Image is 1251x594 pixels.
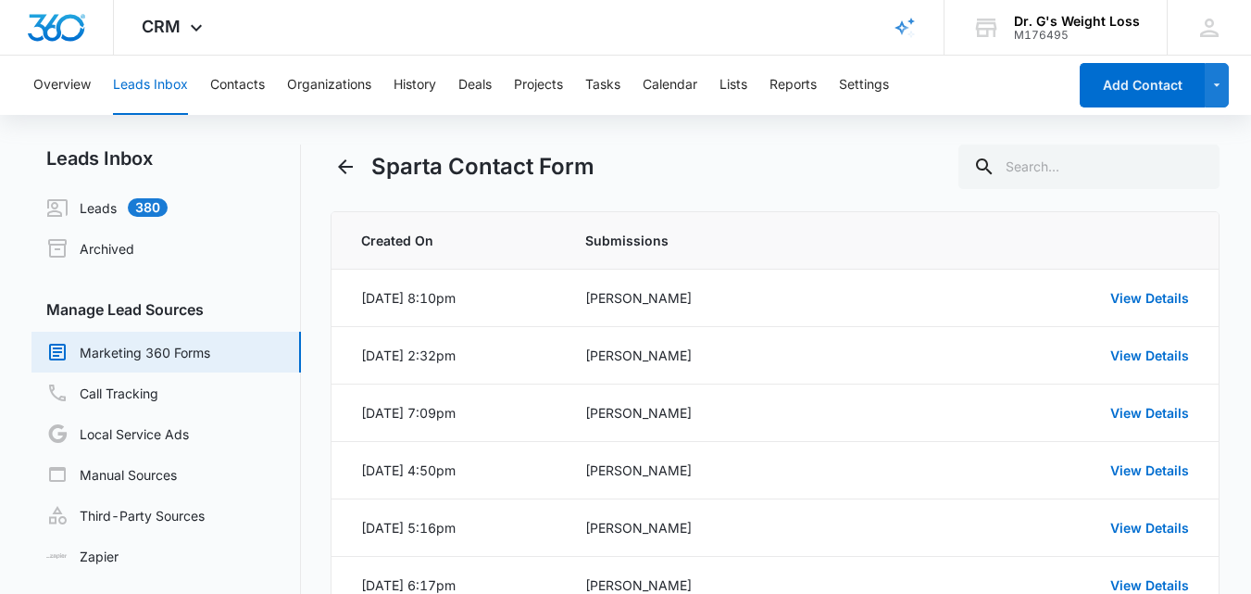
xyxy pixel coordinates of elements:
[585,518,893,537] div: [PERSON_NAME]
[361,403,456,423] div: [DATE] 7:09pm
[361,518,456,537] div: [DATE] 5:16pm
[839,56,889,115] button: Settings
[46,196,168,219] a: Leads380
[46,463,177,486] a: Manual Sources
[769,56,817,115] button: Reports
[371,150,594,183] h1: Sparta Contact Form
[1110,462,1189,478] a: View Details
[361,346,456,365] div: [DATE] 2:32pm
[1110,348,1189,363] a: View Details
[46,237,134,259] a: Archived
[361,288,456,308] div: [DATE] 8:10pm
[210,56,265,115] button: Contacts
[585,403,893,423] div: [PERSON_NAME]
[1110,290,1189,306] a: View Details
[113,56,188,115] button: Leads Inbox
[585,56,620,115] button: Tasks
[643,56,697,115] button: Calendar
[31,298,301,321] h3: Manage Lead Sources
[1014,14,1140,29] div: account name
[1110,520,1189,536] a: View Details
[287,56,371,115] button: Organizations
[331,152,360,182] button: Back
[142,17,181,36] span: CRM
[46,341,210,363] a: Marketing 360 Forms
[361,231,541,250] span: Created On
[585,231,893,250] span: Submissions
[1110,405,1189,421] a: View Details
[46,547,119,566] a: Zapier
[719,56,747,115] button: Lists
[514,56,563,115] button: Projects
[585,288,893,308] div: [PERSON_NAME]
[46,423,189,445] a: Local Service Ads
[361,461,456,480] div: [DATE] 4:50pm
[585,346,893,365] div: [PERSON_NAME]
[394,56,436,115] button: History
[1110,577,1189,593] a: View Details
[1014,29,1140,42] div: account id
[46,382,158,404] a: Call Tracking
[31,145,301,172] h2: Leads Inbox
[458,56,492,115] button: Deals
[1080,63,1205,107] button: Add Contact
[33,56,91,115] button: Overview
[958,145,1220,189] input: Search...
[585,461,893,480] div: [PERSON_NAME]
[46,504,205,526] a: Third-Party Sources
